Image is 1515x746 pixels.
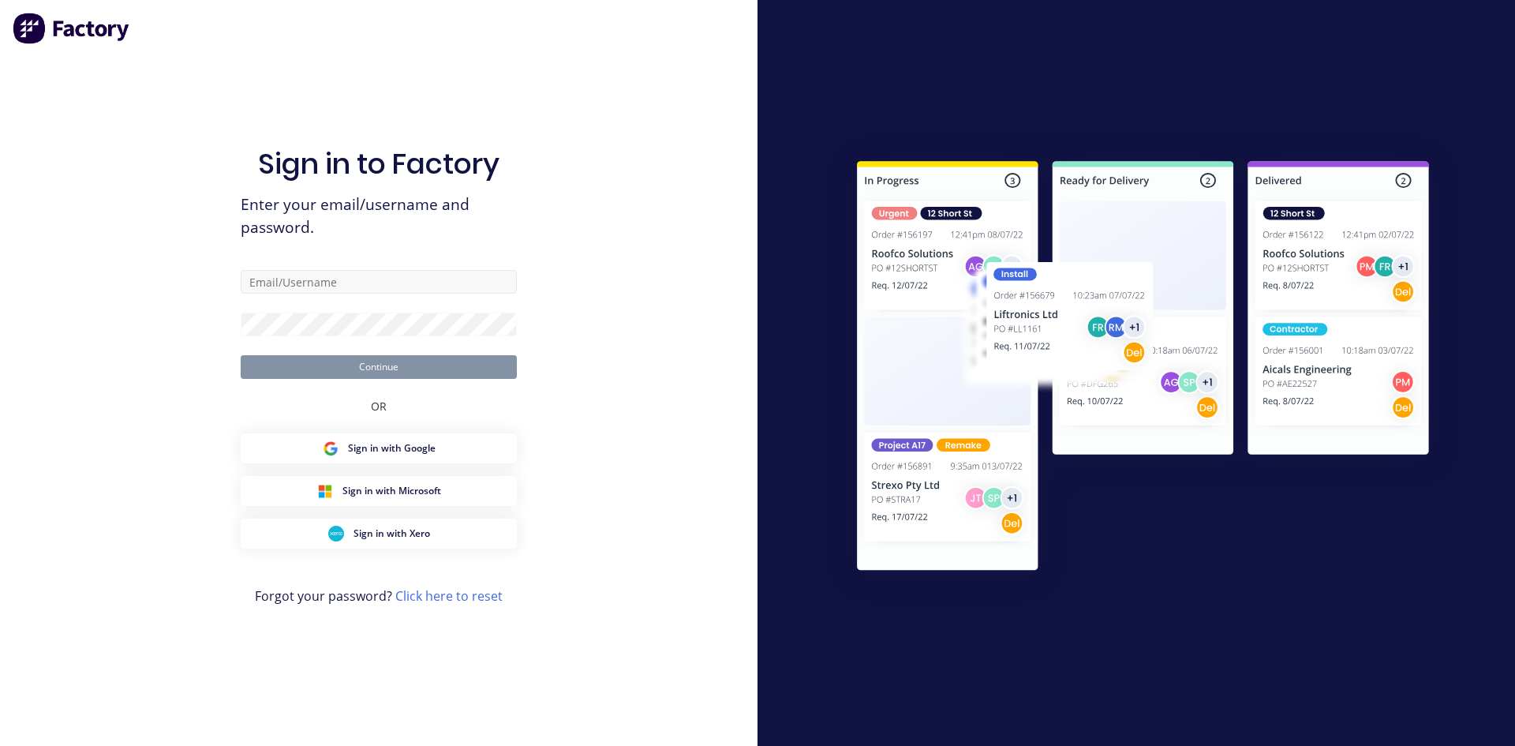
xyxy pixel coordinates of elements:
span: Enter your email/username and password. [241,193,517,239]
img: Google Sign in [323,440,339,456]
span: Sign in with Google [348,441,436,455]
span: Sign in with Microsoft [342,484,441,498]
button: Continue [241,355,517,379]
button: Microsoft Sign inSign in with Microsoft [241,476,517,506]
button: Google Sign inSign in with Google [241,433,517,463]
img: Factory [13,13,131,44]
div: OR [371,379,387,433]
a: Click here to reset [395,587,503,605]
img: Sign in [822,129,1464,608]
h1: Sign in to Factory [258,147,499,181]
span: Forgot your password? [255,587,503,605]
img: Microsoft Sign in [317,483,333,499]
img: Xero Sign in [328,526,344,542]
span: Sign in with Xero [353,527,430,541]
input: Email/Username [241,270,517,294]
button: Xero Sign inSign in with Xero [241,519,517,549]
